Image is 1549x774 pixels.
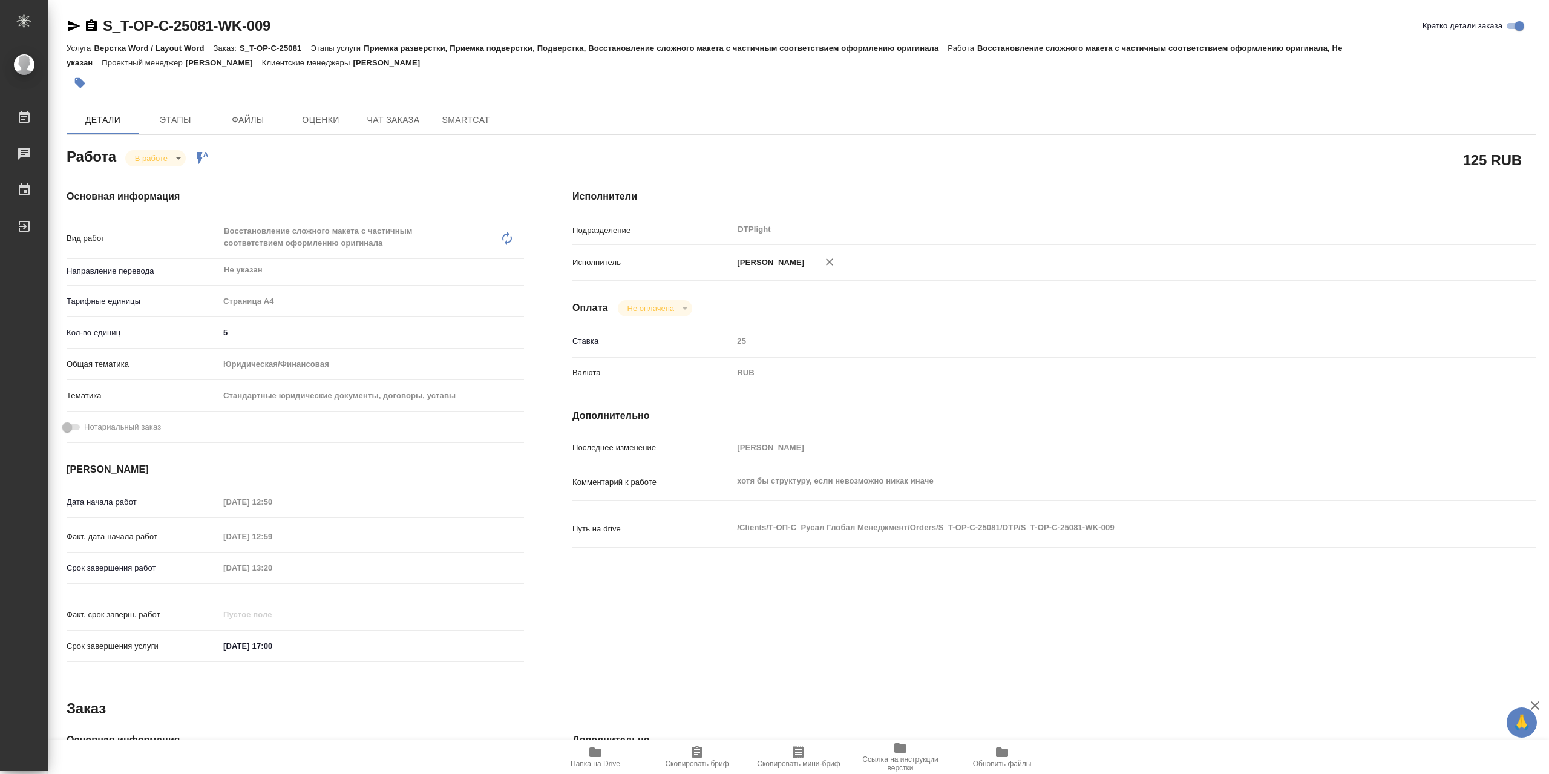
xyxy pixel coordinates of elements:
h2: 125 RUB [1463,149,1522,170]
button: Скопировать мини-бриф [748,740,850,774]
div: В работе [618,300,692,316]
span: Обновить файлы [973,759,1032,768]
p: Общая тематика [67,358,219,370]
span: Файлы [219,113,277,128]
a: S_T-OP-C-25081-WK-009 [103,18,270,34]
button: Удалить исполнителя [816,249,843,275]
h2: Работа [67,145,116,166]
p: Подразделение [572,225,733,237]
span: Оценки [292,113,350,128]
span: Ссылка на инструкции верстки [857,755,944,772]
div: В работе [125,150,186,166]
button: В работе [131,153,171,163]
div: Юридическая/Финансовая [219,354,524,375]
p: Последнее изменение [572,442,733,454]
button: 🙏 [1507,707,1537,738]
p: Клиентские менеджеры [262,58,353,67]
p: Факт. дата начала работ [67,531,219,543]
span: 🙏 [1511,710,1532,735]
p: S_T-OP-C-25081 [240,44,310,53]
span: Нотариальный заказ [84,421,161,433]
p: Кол-во единиц [67,327,219,339]
button: Не оплачена [624,303,678,313]
p: Работа [948,44,977,53]
input: Пустое поле [219,559,325,577]
input: Пустое поле [733,332,1455,350]
p: Комментарий к работе [572,476,733,488]
h4: Исполнители [572,189,1536,204]
p: Проектный менеджер [102,58,185,67]
button: Скопировать ссылку [84,19,99,33]
p: Факт. срок заверш. работ [67,609,219,621]
input: Пустое поле [219,606,325,623]
p: Приемка разверстки, Приемка подверстки, Подверстка, Восстановление сложного макета с частичным со... [364,44,948,53]
h4: Дополнительно [572,408,1536,423]
p: Тематика [67,390,219,402]
p: [PERSON_NAME] [733,257,804,269]
button: Скопировать бриф [646,740,748,774]
button: Ссылка на инструкции верстки [850,740,951,774]
input: Пустое поле [733,439,1455,456]
span: Папка на Drive [571,759,620,768]
p: Тарифные единицы [67,295,219,307]
p: Верстка Word / Layout Word [94,44,213,53]
span: Скопировать мини-бриф [757,759,840,768]
p: Исполнитель [572,257,733,269]
h4: Дополнительно [572,733,1536,747]
p: Срок завершения работ [67,562,219,574]
div: RUB [733,362,1455,383]
h2: Заказ [67,699,106,718]
span: Этапы [146,113,205,128]
input: Пустое поле [219,493,325,511]
span: Скопировать бриф [665,759,729,768]
p: Этапы услуги [310,44,364,53]
textarea: /Clients/Т-ОП-С_Русал Глобал Менеджмент/Orders/S_T-OP-C-25081/DTP/S_T-OP-C-25081-WK-009 [733,517,1455,538]
p: [PERSON_NAME] [186,58,262,67]
div: Стандартные юридические документы, договоры, уставы [219,385,524,406]
textarea: хотя бы структуру, если невозможно никак иначе [733,471,1455,491]
p: Заказ: [214,44,240,53]
h4: Основная информация [67,733,524,747]
button: Обновить файлы [951,740,1053,774]
p: Путь на drive [572,523,733,535]
p: Направление перевода [67,265,219,277]
p: Валюта [572,367,733,379]
p: Вид работ [67,232,219,244]
input: ✎ Введи что-нибудь [219,637,325,655]
span: Детали [74,113,132,128]
button: Скопировать ссылку для ЯМессенджера [67,19,81,33]
p: Дата начала работ [67,496,219,508]
h4: Основная информация [67,189,524,204]
span: Чат заказа [364,113,422,128]
button: Папка на Drive [545,740,646,774]
p: Услуга [67,44,94,53]
h4: Оплата [572,301,608,315]
span: SmartCat [437,113,495,128]
div: Страница А4 [219,291,524,312]
p: Срок завершения услуги [67,640,219,652]
input: Пустое поле [219,528,325,545]
h4: [PERSON_NAME] [67,462,524,477]
span: Кратко детали заказа [1423,20,1502,32]
p: Ставка [572,335,733,347]
button: Добавить тэг [67,70,93,96]
p: [PERSON_NAME] [353,58,429,67]
input: ✎ Введи что-нибудь [219,324,524,341]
